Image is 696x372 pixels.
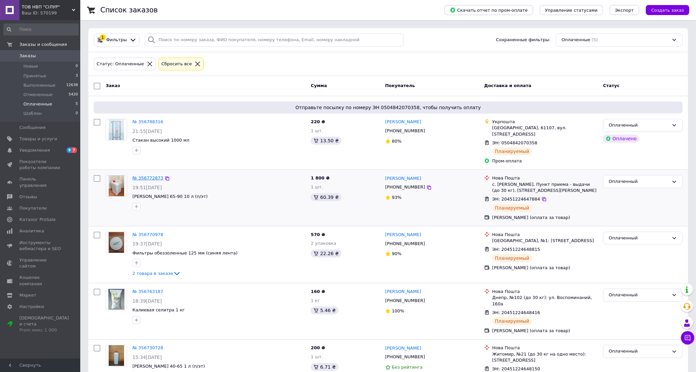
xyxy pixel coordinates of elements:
[492,175,598,181] div: Нова Пошта
[132,232,163,237] a: № 356770978
[95,61,145,68] div: Статус: Оплаченные
[385,175,421,182] a: [PERSON_NAME]
[385,184,425,190] span: [PHONE_NUMBER]
[132,185,162,190] span: 19:51[DATE]
[492,345,598,351] div: Нова Пошта
[592,37,598,42] span: (5)
[23,82,56,88] span: Выполненные
[19,327,69,333] div: Prom микс 1 000
[385,289,421,295] a: [PERSON_NAME]
[615,8,634,13] span: Экспорт
[19,159,62,171] span: Показатели работы компании
[132,175,163,180] a: № 356772873
[66,82,78,88] span: 12638
[545,8,598,13] span: Управление статусами
[109,232,124,253] img: Фото товару
[492,158,598,164] div: Пром-оплата
[492,147,532,155] div: Планируемый
[22,10,80,16] div: Ваш ID: 570199
[639,7,689,12] a: Создать заказ
[496,37,551,43] span: Сохраненные фильтры:
[67,147,72,153] span: 9
[72,147,77,153] span: 7
[132,364,205,369] a: [PERSON_NAME] 40-65 1 л (п/эт)
[392,308,404,313] span: 100%
[19,147,50,153] span: Уведомления
[492,351,598,363] div: Житомир, №21 (до 30 кг на одно место): [STREET_ADDRESS]
[562,37,590,43] span: Оплаченные
[311,137,341,145] div: 13.50 ₴
[646,5,689,15] button: Создать заказ
[385,298,425,303] span: [PHONE_NUMBER]
[96,104,680,111] span: Отправьте посылку по номеру ЭН 0504842070358, чтобы получить оплату
[385,83,415,88] span: Покупатель
[132,345,163,350] a: № 356730728
[132,194,208,199] a: [PERSON_NAME] 65-90 10 л (п/эт)
[609,122,669,129] div: Оплаченный
[19,257,62,269] span: Управление сайтом
[132,138,189,143] span: Стакан высокий 1000 мл
[22,4,72,10] span: ТОВ НВП "СІЛУР"
[132,271,181,276] a: 2 товара в заказе
[492,197,540,202] span: ЭН: 20451224647884
[109,345,124,366] img: Фото товару
[160,61,193,68] div: Сбросить все
[385,119,421,125] a: [PERSON_NAME]
[132,271,173,276] span: 2 товара в заказе
[484,83,531,88] span: Доставка и оплата
[132,250,237,255] a: Фильтры обеззоленные 125 мм (синяя лента)
[311,193,341,201] div: 60.39 ₴
[106,119,127,140] a: Фото товару
[392,365,423,370] span: Без рейтинга
[19,217,56,223] span: Каталог ProSale
[100,6,158,14] h1: Список заказов
[132,119,163,124] a: № 356788316
[311,363,338,371] div: 6.71 ₴
[492,328,598,334] div: [PERSON_NAME] (оплата за товар)
[492,232,598,238] div: Нова Пошта
[311,241,336,246] span: 2 упаковка
[492,215,598,221] div: [PERSON_NAME] (оплата за товар)
[132,355,162,360] span: 15:34[DATE]
[106,83,120,88] span: Заказ
[311,128,323,133] span: 1 шт.
[492,317,532,325] div: Планируемый
[69,92,78,98] span: 5420
[23,92,53,98] span: Отмененные
[444,5,533,15] button: Скачать отчет по пром-оплате
[23,110,42,117] span: Шаблон
[108,289,124,310] img: Фото товару
[609,178,669,185] div: Оплаченный
[19,275,62,287] span: Кошелек компании
[492,295,598,307] div: Днепр, №102 (до 30 кг): ул. Воспоминаний, 160а
[132,307,185,312] a: Калиевая селитра 1 кг
[385,232,421,238] a: [PERSON_NAME]
[109,175,124,196] img: Фото товару
[19,292,36,298] span: Маркет
[145,33,404,47] input: Поиск по номеру заказа, ФИО покупателя, номеру телефона, Email, номеру накладной
[385,241,425,246] span: [PHONE_NUMBER]
[19,53,36,59] span: Заказы
[681,331,694,345] button: Чат с покупателем
[603,83,620,88] span: Статус
[311,249,341,257] div: 22.26 ₴
[76,110,78,117] span: 0
[311,175,329,180] span: 1 800 ₴
[540,5,603,15] button: Управление статусами
[106,345,127,366] a: Фото товару
[106,289,127,310] a: Фото товару
[385,354,425,359] span: [PHONE_NUMBER]
[106,175,127,197] a: Фото товару
[492,310,540,315] span: ЭН: 20451224648416
[385,345,421,352] a: [PERSON_NAME]
[492,204,532,212] div: Планируемый
[492,119,598,125] div: Укрпошта
[311,184,323,190] span: 1 шт.
[19,205,47,211] span: Покупатели
[76,73,78,79] span: 3
[492,247,540,252] span: ЭН: 20451224648815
